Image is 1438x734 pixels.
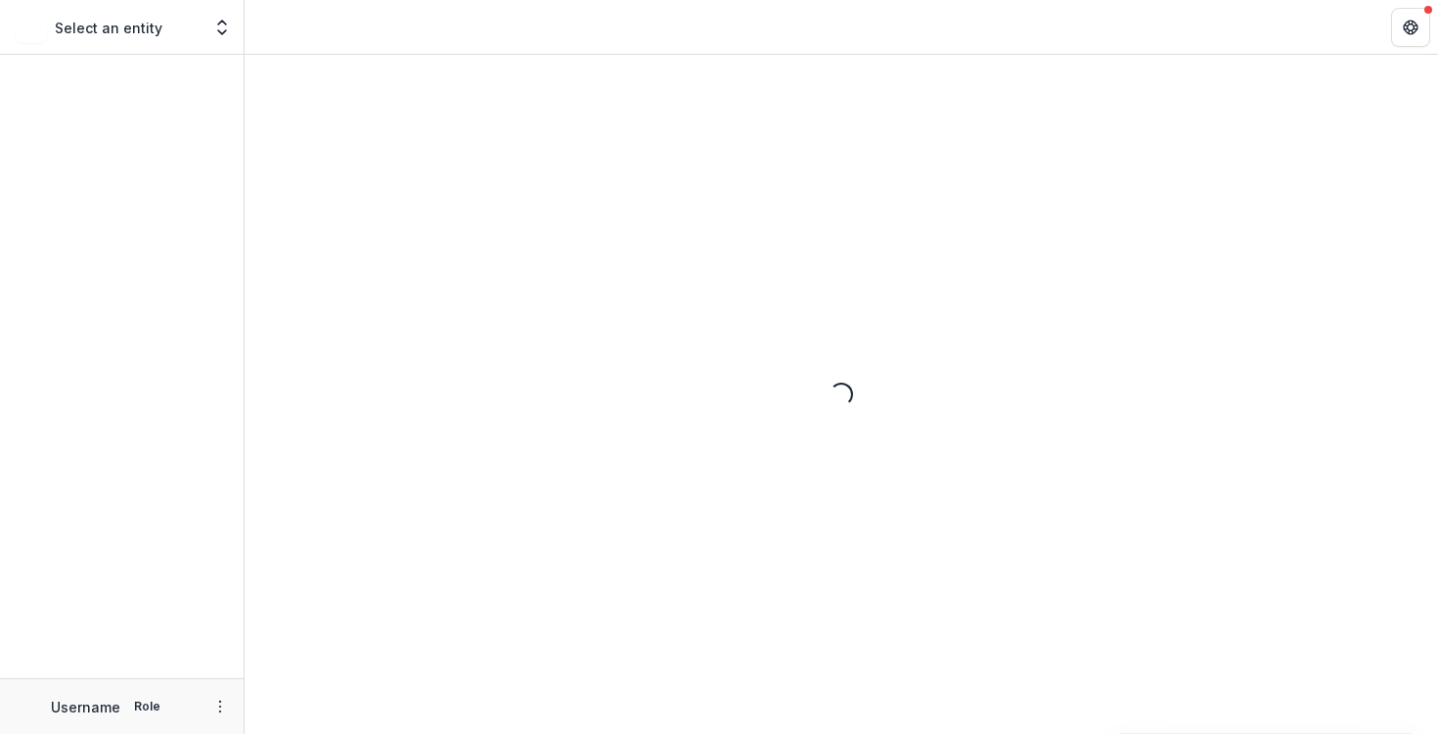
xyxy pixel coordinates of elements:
button: Open entity switcher [208,8,236,47]
button: More [208,695,232,718]
p: Username [51,697,120,717]
p: Select an entity [55,18,162,38]
p: Role [128,698,166,715]
button: Get Help [1391,8,1430,47]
